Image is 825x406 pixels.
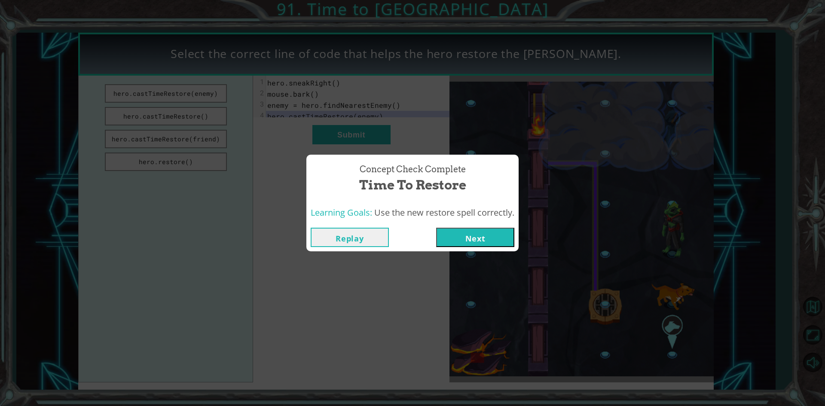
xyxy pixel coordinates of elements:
span: Time to Restore [359,176,466,194]
span: Concept Check Complete [360,163,466,176]
span: Learning Goals: [311,207,372,218]
button: Replay [311,228,389,247]
span: Use the new restore spell correctly. [374,207,514,218]
button: Next [436,228,514,247]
